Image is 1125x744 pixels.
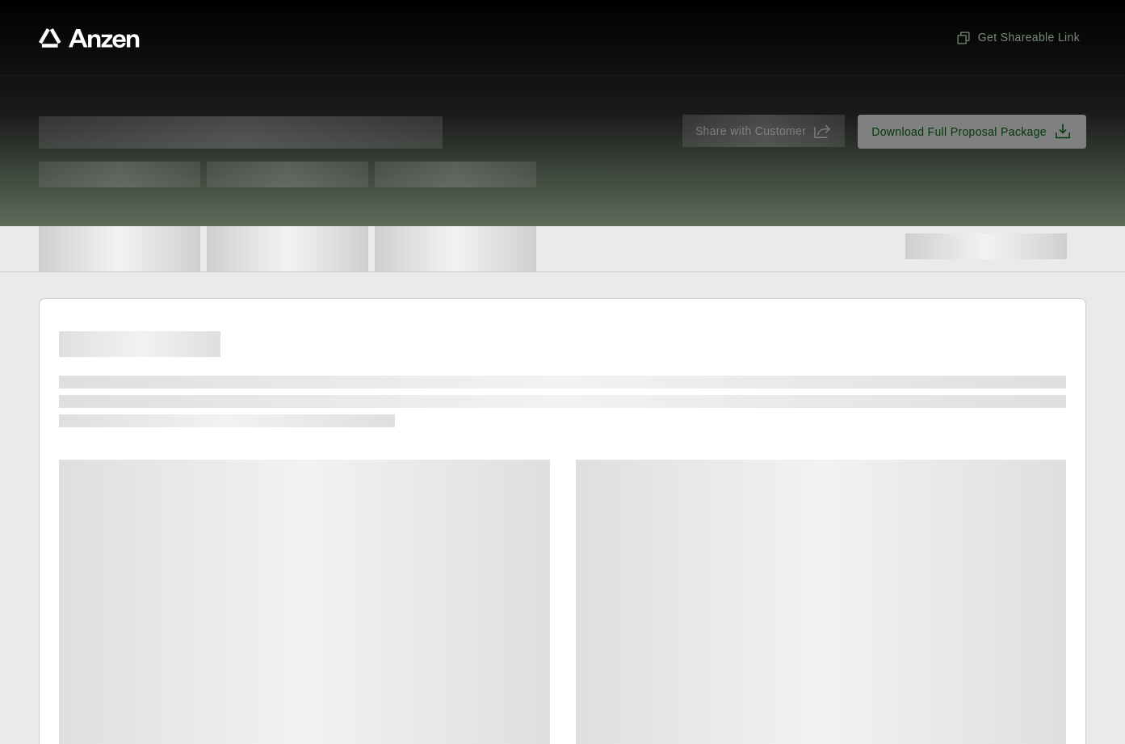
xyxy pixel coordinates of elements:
span: Proposal for [39,116,443,149]
button: Get Shareable Link [949,23,1086,53]
a: Anzen website [39,28,140,48]
span: Share with Customer [695,123,806,140]
span: Test [375,162,536,187]
span: Get Shareable Link [955,29,1080,46]
span: Test [39,162,200,187]
span: Test [207,162,368,187]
